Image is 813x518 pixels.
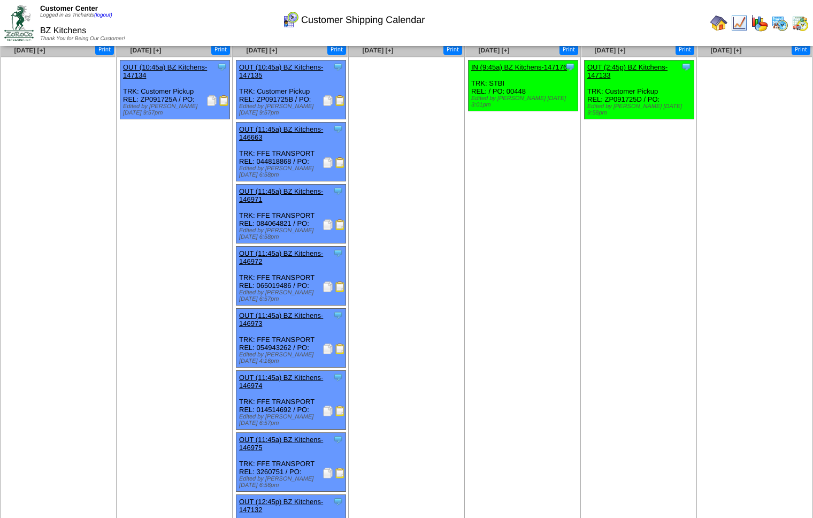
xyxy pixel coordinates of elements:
img: Bill of Lading [335,157,346,168]
a: [DATE] [+] [710,47,741,54]
img: Bill of Lading [335,219,346,230]
div: Edited by [PERSON_NAME] [DATE] 9:57pm [123,103,229,116]
div: Edited by [PERSON_NAME] [DATE] 9:57pm [239,103,346,116]
img: Bill of Lading [335,344,346,354]
img: Packing Slip [323,344,333,354]
span: Customer Center [40,4,98,12]
a: OUT (10:45a) BZ Kitchens-147135 [239,63,323,79]
img: Tooltip [333,186,343,196]
span: Logged in as Trichards [40,12,112,18]
a: OUT (10:45a) BZ Kitchens-147134 [123,63,207,79]
div: TRK: FFE TRANSPORT REL: 3260751 / PO: [236,433,346,492]
div: TRK: Customer Pickup REL: ZP091725D / PO: [585,60,694,119]
img: Tooltip [333,310,343,321]
a: [DATE] [+] [478,47,509,54]
img: calendarinout.gif [792,14,809,32]
div: Edited by [PERSON_NAME] [DATE] 3:01pm [471,95,578,108]
img: Bill of Lading [335,281,346,292]
div: TRK: FFE TRANSPORT REL: 084064821 / PO: [236,185,346,243]
a: OUT (2:45p) BZ Kitchens-147133 [587,63,668,79]
a: OUT (11:45a) BZ Kitchens-146972 [239,249,323,265]
a: OUT (11:45a) BZ Kitchens-146973 [239,311,323,327]
img: ZoRoCo_Logo(Green%26Foil)%20jpg.webp [4,5,34,41]
img: Tooltip [333,372,343,383]
img: graph.gif [751,14,768,32]
div: TRK: Customer Pickup REL: ZP091725B / PO: [236,60,346,119]
div: TRK: Customer Pickup REL: ZP091725A / PO: [120,60,230,119]
div: Edited by [PERSON_NAME] [DATE] 6:57pm [239,290,346,302]
img: Packing Slip [323,219,333,230]
img: Tooltip [333,496,343,507]
img: Tooltip [681,62,692,72]
img: Bill of Lading [335,406,346,416]
img: Bill of Lading [335,95,346,106]
div: TRK: FFE TRANSPORT REL: 014514692 / PO: [236,371,346,430]
a: [DATE] [+] [362,47,393,54]
a: OUT (11:45a) BZ Kitchens-146975 [239,436,323,452]
img: Packing Slip [323,281,333,292]
img: home.gif [710,14,727,32]
div: Edited by [PERSON_NAME] [DATE] 6:57pm [239,414,346,426]
img: Bill of Lading [219,95,229,106]
img: Packing Slip [323,95,333,106]
div: Edited by [PERSON_NAME] [DATE] 6:58pm [239,165,346,178]
a: OUT (11:45a) BZ Kitchens-146663 [239,125,323,141]
img: Packing Slip [323,157,333,168]
img: Tooltip [333,124,343,134]
img: Tooltip [333,434,343,445]
div: TRK: FFE TRANSPORT REL: 044818868 / PO: [236,123,346,181]
div: Edited by [PERSON_NAME] [DATE] 6:58pm [239,227,346,240]
img: Tooltip [565,62,576,72]
img: line_graph.gif [731,14,748,32]
a: [DATE] [+] [246,47,277,54]
img: calendarprod.gif [771,14,788,32]
a: [DATE] [+] [594,47,625,54]
img: Tooltip [333,62,343,72]
div: TRK: STBI REL: / PO: 00448 [469,60,578,111]
span: Thank You for Being Our Customer! [40,36,125,42]
img: Bill of Lading [335,468,346,478]
a: OUT (12:45p) BZ Kitchens-147132 [239,498,323,514]
a: [DATE] [+] [130,47,161,54]
a: [DATE] [+] [14,47,45,54]
a: OUT (11:45a) BZ Kitchens-146971 [239,187,323,203]
img: Packing Slip [206,95,217,106]
div: Edited by [PERSON_NAME] [DATE] 6:56pm [239,476,346,489]
div: TRK: FFE TRANSPORT REL: 054943262 / PO: [236,309,346,368]
div: Edited by [PERSON_NAME] [DATE] 9:58pm [587,103,694,116]
img: Tooltip [217,62,227,72]
img: Packing Slip [323,406,333,416]
span: BZ Kitchens [40,26,86,35]
img: calendarcustomer.gif [282,11,299,28]
a: IN (9:45a) BZ Kitchens-147176 [471,63,567,71]
img: Packing Slip [323,468,333,478]
a: (logout) [94,12,112,18]
div: TRK: FFE TRANSPORT REL: 065019486 / PO: [236,247,346,306]
div: Edited by [PERSON_NAME] [DATE] 4:16pm [239,352,346,364]
span: Customer Shipping Calendar [301,14,425,26]
img: Tooltip [333,248,343,258]
a: OUT (11:45a) BZ Kitchens-146974 [239,374,323,390]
